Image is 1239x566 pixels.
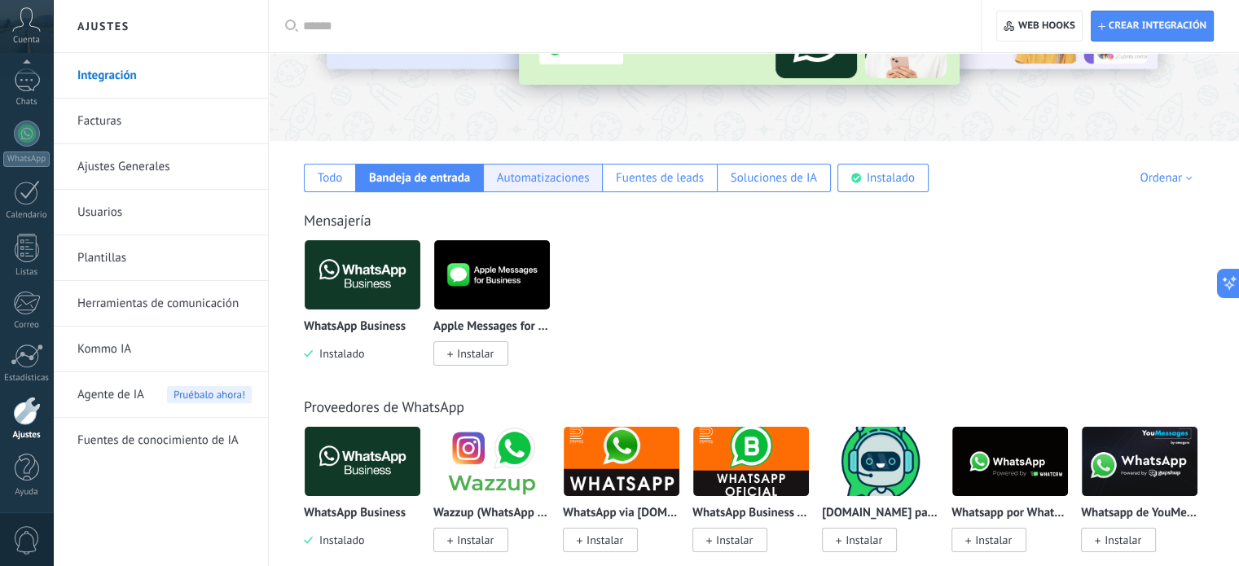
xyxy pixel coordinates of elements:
p: WhatsApp Business [304,320,406,334]
img: logo_main.png [434,235,550,314]
a: Ajustes Generales [77,144,252,190]
li: Ajustes Generales [53,144,268,190]
img: logo_main.png [434,422,550,501]
div: WhatsApp [3,151,50,167]
li: Herramientas de comunicación [53,281,268,327]
a: Kommo IA [77,327,252,372]
p: Wazzup (WhatsApp & Instagram) [433,507,551,520]
li: Agente de IA [53,372,268,418]
img: logo_main.png [1082,422,1197,501]
p: Apple Messages for Business [433,320,551,334]
div: WhatsApp Business [304,239,433,385]
div: Bandeja de entrada [369,170,470,186]
p: Whatsapp por Whatcrm y Telphin [951,507,1069,520]
p: WhatsApp Business [304,507,406,520]
span: Instalado [313,346,364,361]
div: Instalado [867,170,915,186]
img: logo_main.png [952,422,1068,501]
a: Fuentes de conocimiento de IA [77,418,252,463]
span: Web hooks [1018,20,1075,33]
a: Agente de IAPruébalo ahora! [77,372,252,418]
span: Instalar [1105,533,1141,547]
p: Whatsapp de YouMessages [1081,507,1198,520]
span: Pruébalo ahora! [167,386,252,403]
div: Ajustes [3,430,51,441]
div: Fuentes de leads [616,170,704,186]
span: Agente de IA [77,372,144,418]
div: Automatizaciones [497,170,590,186]
span: Instalar [716,533,753,547]
a: Facturas [77,99,252,144]
div: Calendario [3,210,51,221]
span: Crear integración [1109,20,1206,33]
img: logo_main.png [693,422,809,501]
div: Estadísticas [3,373,51,384]
li: Fuentes de conocimiento de IA [53,418,268,463]
a: Integración [77,53,252,99]
div: Apple Messages for Business [433,239,563,385]
p: WhatsApp via [DOMAIN_NAME] [563,507,680,520]
span: Instalar [457,346,494,361]
li: Facturas [53,99,268,144]
a: Herramientas de comunicación [77,281,252,327]
li: Kommo IA [53,327,268,372]
p: WhatsApp Business API ([GEOGRAPHIC_DATA]) via [DOMAIN_NAME] [692,507,810,520]
li: Integración [53,53,268,99]
div: Correo [3,320,51,331]
div: Soluciones de IA [731,170,817,186]
span: Instalar [457,533,494,547]
button: Web hooks [996,11,1082,42]
p: [DOMAIN_NAME] para WhatsApp [822,507,939,520]
a: Proveedores de WhatsApp [304,397,464,416]
button: Crear integración [1091,11,1214,42]
span: Instalar [846,533,882,547]
li: Plantillas [53,235,268,281]
div: Todo [318,170,343,186]
a: Plantillas [77,235,252,281]
a: Mensajería [304,211,371,230]
div: Ayuda [3,487,51,498]
span: Instalado [313,533,364,547]
img: logo_main.png [823,422,938,501]
div: Chats [3,97,51,107]
li: Usuarios [53,190,268,235]
span: Instalar [975,533,1012,547]
img: logo_main.png [305,422,420,501]
div: Listas [3,267,51,278]
span: Instalar [587,533,623,547]
img: logo_main.png [305,235,420,314]
span: Cuenta [13,35,40,46]
a: Usuarios [77,190,252,235]
div: Ordenar [1140,170,1197,186]
img: logo_main.png [564,422,679,501]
